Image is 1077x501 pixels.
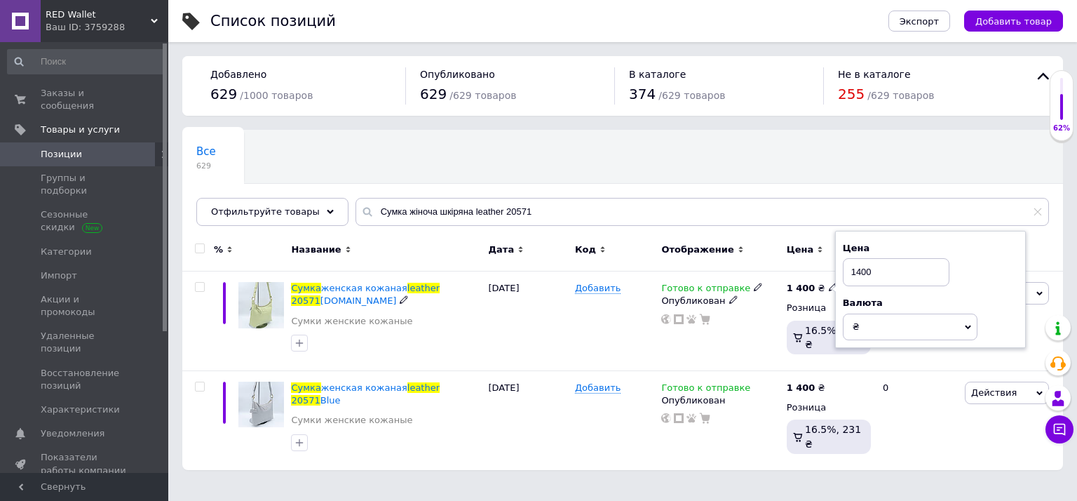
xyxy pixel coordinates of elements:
[658,90,725,101] span: / 629 товаров
[320,395,341,406] span: Blue
[485,371,571,470] div: [DATE]
[291,283,440,306] a: Сумкаженская кожанаяleather20571[DOMAIN_NAME]
[1045,415,1073,443] button: Чат с покупателем
[874,371,961,470] div: 0
[964,11,1063,32] button: Добавить товар
[210,14,336,29] div: Список позиций
[843,242,1018,255] div: Цена
[629,69,686,80] span: В каталоге
[1050,123,1073,133] div: 62%
[41,123,120,136] span: Товары и услуги
[661,295,779,307] div: Опубликован
[485,272,571,371] div: [DATE]
[7,49,165,74] input: Поиск
[41,427,104,440] span: Уведомления
[838,69,911,80] span: Не в каталоге
[787,401,871,414] div: Розница
[407,382,440,393] span: leather
[787,282,838,295] div: ₴
[843,297,1018,309] div: Валюта
[41,246,92,258] span: Категории
[291,414,412,427] a: Сумки женские кожаные
[489,243,515,256] span: Дата
[420,69,495,80] span: Опубликовано
[41,403,120,416] span: Характеристики
[46,8,151,21] span: RED Wallet
[787,382,825,394] div: ₴
[238,382,284,427] img: Сумка женская кожаная leather 20571 Blue
[355,198,1049,226] input: Поиск по названию позиции, артикулу и поисковым запросам
[238,282,284,328] img: Сумка женская кожаная leather 20571 L.Green
[805,424,861,449] span: 16.5%, 231 ₴
[41,367,130,392] span: Восстановление позиций
[41,148,82,161] span: Позиции
[210,69,266,80] span: Добавлено
[291,382,320,393] span: Сумка
[321,382,407,393] span: женская кожаная
[838,86,865,102] span: 255
[291,395,320,406] span: 20571
[661,283,750,298] span: Готово к отправке
[240,90,313,101] span: / 1000 товаров
[196,145,216,158] span: Все
[787,283,815,293] b: 1 400
[291,243,341,256] span: Название
[575,243,596,256] span: Код
[210,86,237,102] span: 629
[661,394,779,407] div: Опубликован
[787,302,871,314] div: Розница
[46,21,168,34] div: Ваш ID: 3759288
[787,243,814,256] span: Цена
[321,283,407,293] span: женская кожаная
[853,321,860,332] span: ₴
[420,86,447,102] span: 629
[41,293,130,319] span: Акции и промокоды
[41,451,130,476] span: Показатели работы компании
[661,243,733,256] span: Отображение
[888,11,950,32] button: Экспорт
[41,330,130,355] span: Удаленные позиции
[971,387,1017,398] span: Действия
[805,325,861,350] span: 16.5%, 231 ₴
[407,283,440,293] span: leather
[291,315,412,328] a: Сумки женские кожаные
[214,243,223,256] span: %
[41,87,130,112] span: Заказы и сообщения
[291,283,320,293] span: Сумка
[196,161,216,171] span: 629
[900,16,939,27] span: Экспорт
[975,16,1052,27] span: Добавить товар
[867,90,934,101] span: / 629 товаров
[661,382,750,397] span: Готово к отправке
[575,283,621,294] span: Добавить
[41,172,130,197] span: Группы и подборки
[575,382,621,394] span: Добавить
[211,206,320,217] span: Отфильтруйте товары
[291,382,440,406] a: Сумкаженская кожанаяleather20571Blue
[41,208,130,234] span: Сезонные скидки
[449,90,516,101] span: / 629 товаров
[291,295,320,306] span: 20571
[629,86,656,102] span: 374
[320,295,397,306] span: [DOMAIN_NAME]
[787,382,815,393] b: 1 400
[41,269,77,282] span: Импорт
